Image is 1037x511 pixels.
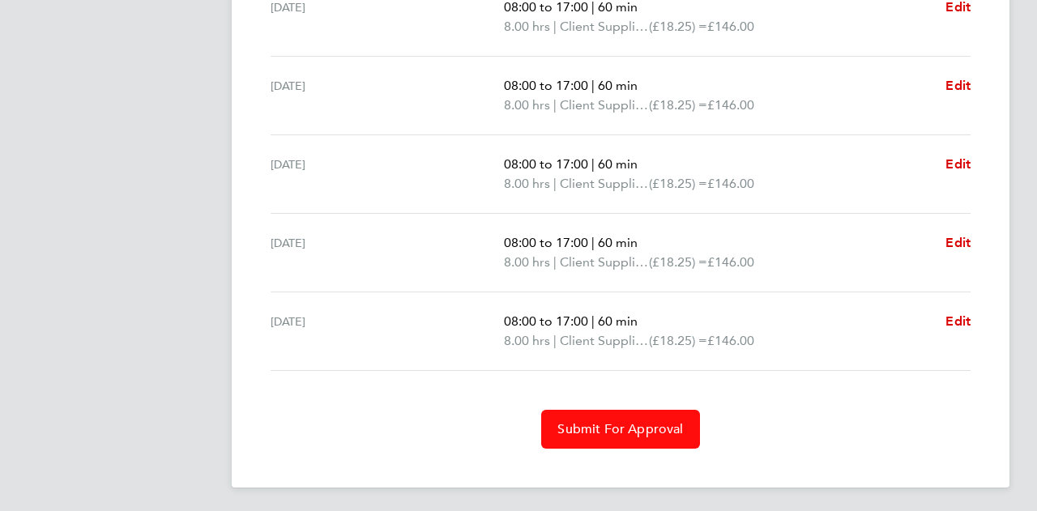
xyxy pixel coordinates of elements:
span: £146.00 [707,176,754,191]
span: Client Supplied [560,174,649,194]
span: (£18.25) = [649,19,707,34]
span: (£18.25) = [649,254,707,270]
span: | [591,156,595,172]
span: £146.00 [707,254,754,270]
div: [DATE] [271,76,504,115]
span: | [553,254,557,270]
span: Edit [945,78,971,93]
span: Client Supplied [560,331,649,351]
span: 60 min [598,313,638,329]
button: Submit For Approval [541,410,699,449]
a: Edit [945,233,971,253]
span: £146.00 [707,333,754,348]
span: | [553,176,557,191]
span: 08:00 to 17:00 [504,235,588,250]
div: [DATE] [271,312,504,351]
span: (£18.25) = [649,333,707,348]
span: 08:00 to 17:00 [504,78,588,93]
span: | [591,235,595,250]
span: Client Supplied [560,17,649,36]
span: | [591,313,595,329]
span: Edit [945,313,971,329]
span: 8.00 hrs [504,254,550,270]
a: Edit [945,312,971,331]
span: Client Supplied [560,253,649,272]
span: 8.00 hrs [504,333,550,348]
span: (£18.25) = [649,176,707,191]
span: 60 min [598,235,638,250]
span: Submit For Approval [557,421,683,437]
span: Edit [945,156,971,172]
span: 8.00 hrs [504,97,550,113]
span: Client Supplied [560,96,649,115]
span: £146.00 [707,19,754,34]
span: | [553,97,557,113]
div: [DATE] [271,233,504,272]
a: Edit [945,155,971,174]
span: | [591,78,595,93]
span: 60 min [598,78,638,93]
span: £146.00 [707,97,754,113]
span: | [553,19,557,34]
span: 8.00 hrs [504,176,550,191]
span: | [553,333,557,348]
div: [DATE] [271,155,504,194]
span: (£18.25) = [649,97,707,113]
span: 08:00 to 17:00 [504,156,588,172]
span: 60 min [598,156,638,172]
span: Edit [945,235,971,250]
a: Edit [945,76,971,96]
span: 08:00 to 17:00 [504,313,588,329]
span: 8.00 hrs [504,19,550,34]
